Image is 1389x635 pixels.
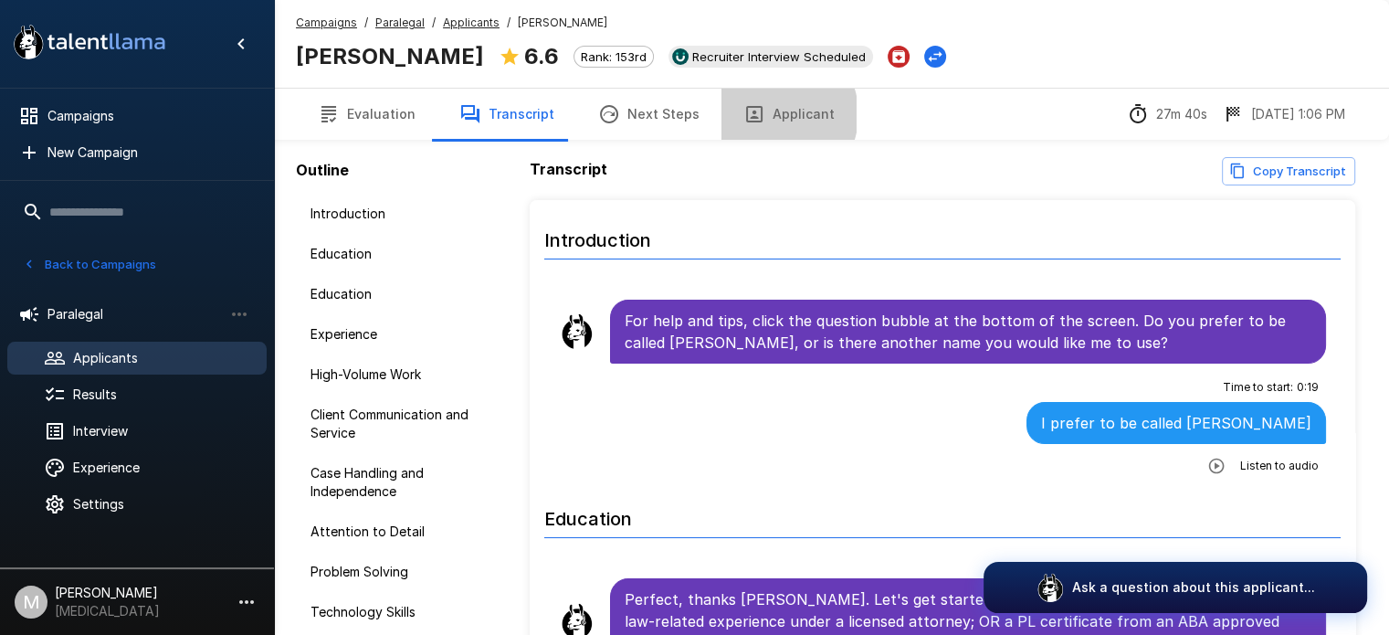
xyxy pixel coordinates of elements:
p: For help and tips, click the question bubble at the bottom of the screen. Do you prefer to be cal... [625,310,1311,354]
span: Experience [310,325,493,344]
p: I prefer to be called [PERSON_NAME] [1041,412,1311,434]
div: View profile in UKG [668,46,873,68]
span: Technology Skills [310,603,493,621]
div: The time between starting and completing the interview [1127,103,1207,125]
span: / [432,14,436,32]
div: Education [296,238,508,270]
span: 0 : 19 [1297,378,1319,397]
span: Problem Solving [310,563,493,581]
span: Client Communication and Service [310,406,493,442]
span: Case Handling and Independence [310,464,493,501]
span: [PERSON_NAME] [518,14,607,32]
img: ukg_logo.jpeg [672,48,689,65]
div: Technology Skills [296,596,508,629]
button: Applicant [721,89,857,140]
span: / [364,14,368,32]
u: Paralegal [375,16,425,29]
img: logo_glasses@2x.png [1036,573,1065,602]
div: Case Handling and Independence [296,457,508,508]
button: Transcript [437,89,576,140]
h6: Education [544,490,1341,538]
span: Listen to audio [1240,457,1319,475]
p: Ask a question about this applicant... [1072,578,1315,597]
b: Outline [296,161,349,179]
span: / [507,14,510,32]
div: Education [296,278,508,311]
button: Change Stage [924,46,946,68]
u: Applicants [443,16,500,29]
div: Experience [296,318,508,351]
p: [DATE] 1:06 PM [1251,105,1345,123]
img: llama_clean.png [559,313,595,350]
p: 27m 40s [1156,105,1207,123]
span: Education [310,285,493,303]
span: Introduction [310,205,493,223]
span: Rank: 153rd [574,49,653,64]
button: Copy transcript [1222,157,1355,185]
div: High-Volume Work [296,358,508,391]
button: Archive Applicant [888,46,910,68]
div: The date and time when the interview was completed [1222,103,1345,125]
b: 6.6 [524,43,559,69]
div: Client Communication and Service [296,398,508,450]
span: Recruiter Interview Scheduled [685,49,873,64]
b: Transcript [530,160,607,178]
u: Campaigns [296,16,357,29]
button: Next Steps [576,89,721,140]
div: Problem Solving [296,556,508,588]
h6: Introduction [544,211,1341,259]
button: Evaluation [296,89,437,140]
button: Ask a question about this applicant... [984,562,1367,613]
div: Introduction [296,197,508,230]
b: [PERSON_NAME] [296,43,484,69]
span: Time to start : [1223,378,1293,397]
span: Education [310,245,493,263]
span: High-Volume Work [310,365,493,384]
div: Attention to Detail [296,515,508,548]
span: Attention to Detail [310,523,493,541]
